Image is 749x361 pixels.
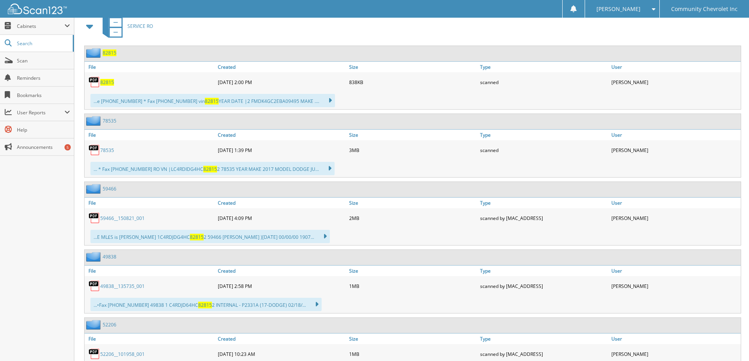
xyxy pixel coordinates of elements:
[88,212,100,224] img: PDF.png
[216,278,347,294] div: [DATE] 2:58 PM
[64,144,71,150] div: 5
[100,215,145,222] a: 59466__150821_001
[100,351,145,357] a: 52206__101958_001
[609,266,741,276] a: User
[478,334,609,344] a: Type
[86,252,103,262] img: folder2.png
[100,79,114,86] a: 82815
[90,298,322,311] div: ...•Fax [PHONE_NUMBER] 49838 1 C4RDJD64HC 2 INTERNAL - P2331A (17-DODGE) 02/18/...
[609,210,741,226] div: [PERSON_NAME]
[478,210,609,226] div: scanned by [MAC_ADDRESS]
[671,7,738,11] span: Community Chevrolet Inc
[596,7,640,11] span: [PERSON_NAME]
[216,130,347,140] a: Created
[103,321,116,328] a: 52206
[347,62,478,72] a: Size
[216,198,347,208] a: Created
[17,57,70,64] span: Scan
[478,130,609,140] a: Type
[216,266,347,276] a: Created
[90,94,335,107] div: ...e [PHONE_NUMBER] * Fax [PHONE_NUMBER] vin YEAR DATE |2 FMDK4GC2EBA09495 MAKE ....
[103,253,116,260] a: 49838
[203,166,217,172] span: 82815
[478,142,609,158] div: scanned
[86,320,103,330] img: folder2.png
[205,98,219,104] span: 82815
[85,198,216,208] a: File
[478,62,609,72] a: Type
[609,334,741,344] a: User
[90,230,330,243] div: ...E ML£S is [PERSON_NAME] 1C4RDJDG4HC 2 59466 [PERSON_NAME] )[DATE] 00/00/00 1907...
[347,266,478,276] a: Size
[90,162,335,175] div: ... * Fax [PHONE_NUMBER] RO VN |LC4RDIDG4HC 2 78535 YEAR MAKE 2017 MODEL DODGE JU...
[347,198,478,208] a: Size
[88,280,100,292] img: PDF.png
[198,302,212,308] span: 82815
[8,4,67,14] img: scan123-logo-white.svg
[347,74,478,90] div: 838KB
[86,48,103,58] img: folder2.png
[85,62,216,72] a: File
[88,144,100,156] img: PDF.png
[216,210,347,226] div: [DATE] 4:09 PM
[478,198,609,208] a: Type
[98,11,153,42] a: SERVICE RO
[17,75,70,81] span: Reminders
[347,278,478,294] div: 1MB
[478,74,609,90] div: scanned
[347,130,478,140] a: Size
[17,40,69,47] span: Search
[86,116,103,126] img: folder2.png
[347,210,478,226] div: 2MB
[103,185,116,192] a: 59466
[609,130,741,140] a: User
[478,278,609,294] div: scanned by [MAC_ADDRESS]
[17,144,70,150] span: Announcements
[103,117,116,124] a: 78535
[190,234,204,240] span: 82815
[17,109,64,116] span: User Reports
[609,278,741,294] div: [PERSON_NAME]
[85,130,216,140] a: File
[85,334,216,344] a: File
[216,74,347,90] div: [DATE] 2:00 PM
[17,23,64,29] span: Cabinets
[88,348,100,360] img: PDF.png
[216,62,347,72] a: Created
[127,23,153,29] span: SERVICE RO
[85,266,216,276] a: File
[86,184,103,194] img: folder2.png
[609,62,741,72] a: User
[609,74,741,90] div: [PERSON_NAME]
[347,142,478,158] div: 3MB
[17,92,70,99] span: Bookmarks
[216,142,347,158] div: [DATE] 1:39 PM
[609,142,741,158] div: [PERSON_NAME]
[216,334,347,344] a: Created
[100,147,114,154] a: 78535
[103,49,116,56] a: 82815
[478,266,609,276] a: Type
[17,126,70,133] span: Help
[347,334,478,344] a: Size
[609,198,741,208] a: User
[88,76,100,88] img: PDF.png
[100,283,145,290] a: 49838__135735_001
